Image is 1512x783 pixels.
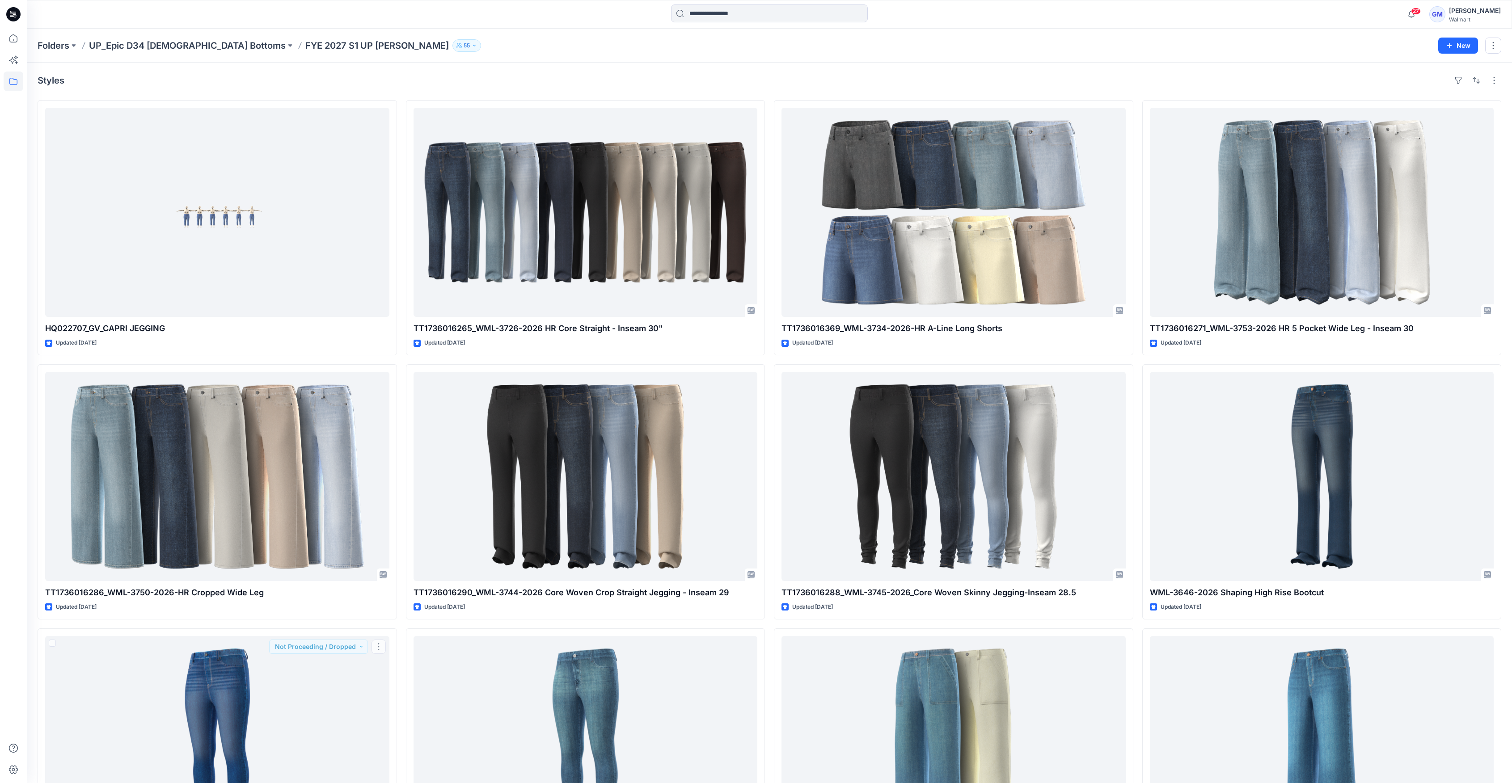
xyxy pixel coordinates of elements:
[781,372,1126,581] a: TT1736016288_WML-3745-2026_Core Woven Skinny Jegging-Inseam 28.5
[1449,5,1501,16] div: [PERSON_NAME]
[1150,586,1494,599] p: WML-3646-2026 Shaping High Rise Bootcut
[781,586,1126,599] p: TT1736016288_WML-3745-2026_Core Woven Skinny Jegging-Inseam 28.5
[781,322,1126,335] p: TT1736016369_WML-3734-2026-HR A-Line Long Shorts
[424,338,465,348] p: Updated [DATE]
[414,108,758,317] a: TT1736016265_WML-3726-2026 HR Core Straight - Inseam 30"
[414,372,758,581] a: TT1736016290_WML-3744-2026 Core Woven Crop Straight Jegging - Inseam 29
[45,586,389,599] p: TT1736016286_WML-3750-2026-HR Cropped Wide Leg
[38,75,64,86] h4: Styles
[414,586,758,599] p: TT1736016290_WML-3744-2026 Core Woven Crop Straight Jegging - Inseam 29
[1150,372,1494,581] a: WML-3646-2026 Shaping High Rise Bootcut
[45,108,389,317] a: HQ022707_GV_CAPRI JEGGING
[56,338,97,348] p: Updated [DATE]
[1150,108,1494,317] a: TT1736016271_WML-3753-2026 HR 5 Pocket Wide Leg - Inseam 30
[1150,322,1494,335] p: TT1736016271_WML-3753-2026 HR 5 Pocket Wide Leg - Inseam 30
[464,41,470,51] p: 55
[414,322,758,335] p: TT1736016265_WML-3726-2026 HR Core Straight - Inseam 30"
[792,602,833,612] p: Updated [DATE]
[45,372,389,581] a: TT1736016286_WML-3750-2026-HR Cropped Wide Leg
[305,39,449,52] p: FYE 2027 S1 UP [PERSON_NAME]
[89,39,286,52] a: UP_Epic D34 [DEMOGRAPHIC_DATA] Bottoms
[56,602,97,612] p: Updated [DATE]
[781,108,1126,317] a: TT1736016369_WML-3734-2026-HR A-Line Long Shorts
[1411,8,1421,15] span: 27
[424,602,465,612] p: Updated [DATE]
[1449,16,1501,23] div: Walmart
[1438,38,1478,54] button: New
[452,39,481,52] button: 55
[38,39,69,52] a: Folders
[792,338,833,348] p: Updated [DATE]
[1161,602,1201,612] p: Updated [DATE]
[1161,338,1201,348] p: Updated [DATE]
[45,322,389,335] p: HQ022707_GV_CAPRI JEGGING
[1429,6,1445,22] div: GM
